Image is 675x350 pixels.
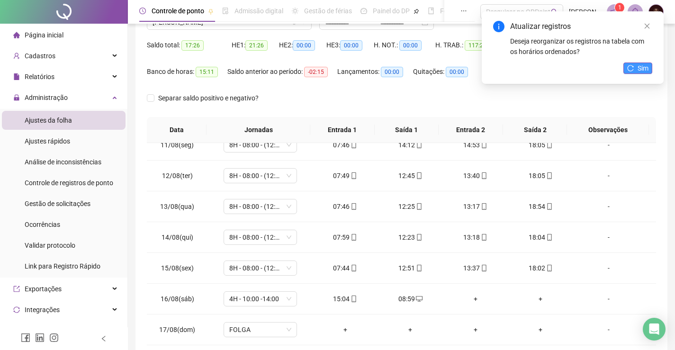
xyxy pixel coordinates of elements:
span: Folha de pagamento [440,7,501,15]
span: 13/08(qua) [160,203,194,210]
span: file-done [222,8,229,14]
span: Gestão de solicitações [25,200,90,207]
span: Aceite de uso [25,327,63,334]
th: Saída 2 [503,117,567,143]
div: 12:23 [385,232,435,242]
div: HE 3: [326,40,374,51]
div: - [581,294,637,304]
div: 12:51 [385,263,435,273]
span: mobile [350,203,357,210]
div: - [581,232,637,242]
th: Observações [567,117,648,143]
th: Jornadas [207,117,310,143]
div: + [450,324,501,335]
span: close [644,23,650,29]
span: Controle de ponto [152,7,204,15]
span: Relatórios [25,73,54,81]
div: - [581,140,637,150]
div: 15:04 [320,294,370,304]
div: - [581,201,637,212]
span: 00:00 [340,40,362,51]
div: Atualizar registros [510,21,652,32]
span: FOLGA [229,323,291,337]
span: Cadastros [25,52,55,60]
div: 07:46 [320,201,370,212]
span: mobile [545,203,553,210]
span: facebook [21,333,30,342]
span: sync [13,306,20,313]
span: 00:00 [293,40,315,51]
span: [PERSON_NAME] [569,7,601,17]
span: user-add [13,53,20,59]
span: 4H - 10:00 -14:00 [229,292,291,306]
span: info-circle [493,21,504,32]
span: pushpin [414,9,419,14]
div: - [581,324,637,335]
div: 07:44 [320,263,370,273]
span: dashboard [360,8,367,14]
span: Ajustes da folha [25,117,72,124]
span: home [13,32,20,38]
button: Sim [623,63,652,74]
span: bell [631,8,639,16]
div: 13:17 [450,201,501,212]
span: book [428,8,434,14]
div: + [450,294,501,304]
div: - [581,171,637,181]
div: - [581,263,637,273]
div: 14:53 [450,140,501,150]
span: Controle de registros de ponto [25,179,113,187]
div: 18:04 [516,232,566,242]
div: H. NOT.: [374,40,435,51]
span: mobile [350,142,357,148]
div: 14:12 [385,140,435,150]
span: export [13,286,20,292]
span: to [369,18,376,26]
span: ellipsis [460,8,467,14]
div: 07:59 [320,232,370,242]
span: mobile [415,142,423,148]
span: 8H - 08:00 - (12:00-13:00) - 17:00 [229,261,291,275]
span: Ajustes rápidos [25,137,70,145]
span: Ocorrências [25,221,60,228]
span: mobile [545,142,553,148]
span: instagram [49,333,59,342]
div: 13:40 [450,171,501,181]
div: 08:59 [385,294,435,304]
span: Sim [638,63,648,73]
div: 13:37 [450,263,501,273]
span: Link para Registro Rápido [25,262,100,270]
span: 8H - 08:00 - (12:00-13:00) - 17:00 [229,199,291,214]
span: 1 [618,4,621,11]
span: lock [13,94,20,101]
div: 18:05 [516,140,566,150]
div: HE 2: [279,40,326,51]
span: 16/08(sáb) [161,295,194,303]
span: 14/08(qui) [162,233,193,241]
span: 15/08(sex) [161,264,194,272]
span: mobile [415,172,423,179]
span: mobile [480,203,487,210]
div: H. TRAB.: [435,40,502,51]
div: Quitações: [413,66,479,77]
span: mobile [480,172,487,179]
th: Saída 1 [375,117,439,143]
span: linkedin [35,333,45,342]
div: 18:02 [516,263,566,273]
span: pushpin [208,9,214,14]
span: mobile [350,296,357,302]
span: mobile [350,234,357,241]
div: Saldo anterior ao período: [227,66,337,77]
span: 00:00 [399,40,422,51]
span: mobile [415,203,423,210]
span: Análise de inconsistências [25,158,101,166]
div: + [385,324,435,335]
a: Close [642,21,652,31]
span: mobile [350,265,357,271]
span: Exportações [25,285,62,293]
span: sun [292,8,298,14]
span: mobile [350,172,357,179]
span: 15:11 [196,67,218,77]
div: 18:05 [516,171,566,181]
th: Data [147,117,207,143]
